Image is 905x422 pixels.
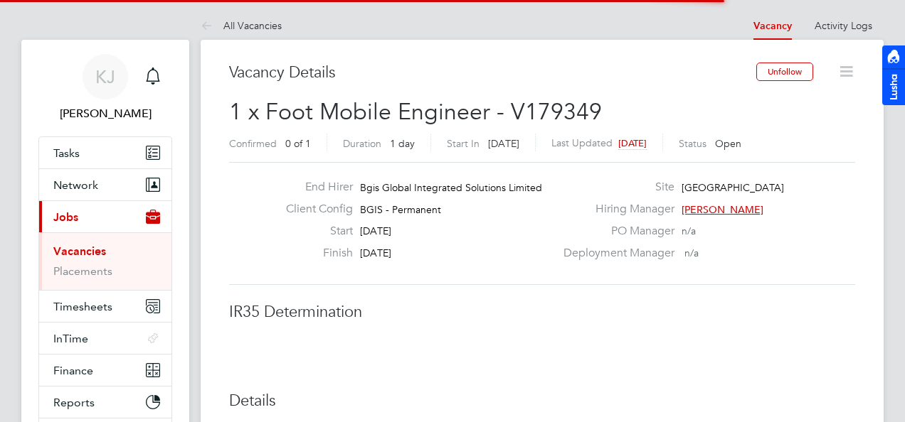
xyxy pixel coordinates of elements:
button: Network [39,169,171,200]
span: n/a [684,247,699,259]
label: Status [679,137,706,150]
span: Timesheets [53,300,112,313]
label: Site [555,180,674,195]
h3: Details [229,391,855,411]
label: Last Updated [551,136,613,149]
span: KJ [95,67,115,86]
span: Tasks [53,146,80,160]
button: Jobs [39,201,171,232]
button: Unfollow [756,63,813,81]
span: Bgis Global Integrated Solutions Limited [360,181,542,194]
a: Placements [53,264,112,278]
a: KJ[PERSON_NAME] [38,54,172,122]
button: Timesheets [39,291,171,322]
h3: IR35 Determination [229,302,855,323]
span: InTime [53,332,88,345]
span: [DATE] [618,137,647,149]
label: Start In [447,137,480,150]
h3: Vacancy Details [229,63,756,83]
a: Vacancy [753,20,792,32]
span: [DATE] [360,247,391,259]
label: Client Config [275,202,353,217]
label: Duration [343,137,381,150]
label: Confirmed [229,137,277,150]
label: Hiring Manager [555,202,674,217]
div: Jobs [39,232,171,290]
span: n/a [682,224,696,237]
label: Finish [275,246,353,261]
a: Activity Logs [815,19,872,32]
span: Finance [53,364,93,377]
label: PO Manager [555,224,674,239]
a: Tasks [39,137,171,168]
span: [DATE] [488,137,519,150]
span: Jobs [53,210,78,224]
span: 0 of 1 [285,137,311,150]
span: Reports [53,396,95,409]
a: All Vacancies [201,19,282,32]
span: Open [715,137,741,150]
span: [PERSON_NAME] [682,203,763,216]
span: Kyle Johnson [38,105,172,122]
label: Deployment Manager [555,246,674,261]
button: Finance [39,355,171,386]
span: [GEOGRAPHIC_DATA] [682,181,784,194]
button: InTime [39,323,171,354]
a: Vacancies [53,244,106,258]
label: End Hirer [275,180,353,195]
span: [DATE] [360,224,391,237]
span: BGIS - Permanent [360,203,441,216]
label: Start [275,224,353,239]
span: 1 x Foot Mobile Engineer - V179349 [229,98,602,126]
button: Reports [39,386,171,418]
span: 1 day [390,137,415,150]
span: Network [53,178,98,192]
